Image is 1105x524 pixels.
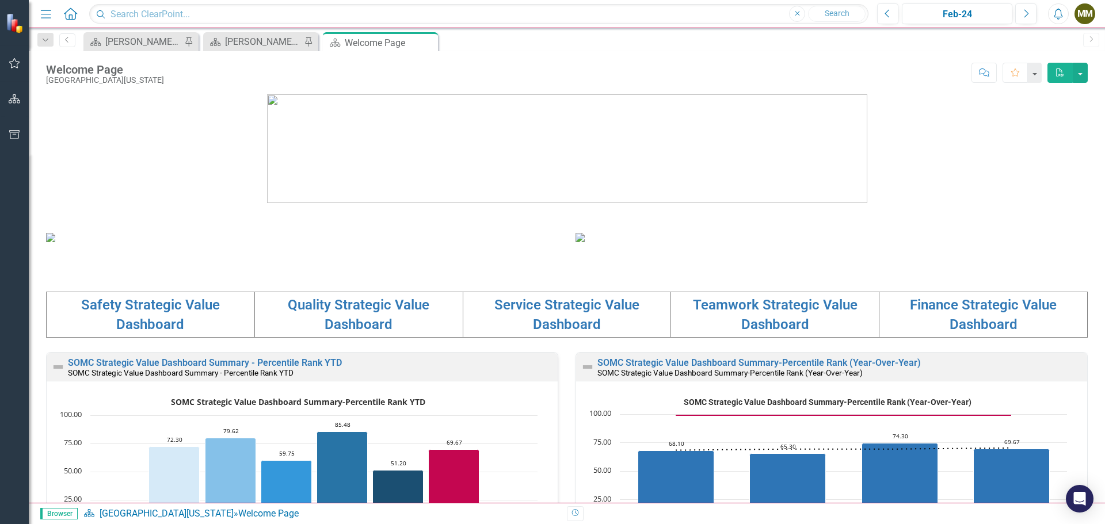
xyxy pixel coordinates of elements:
[693,297,858,332] a: Teamwork Strategic Value Dashboard
[51,360,65,374] img: Not Defined
[68,368,294,377] small: SOMC Strategic Value Dashboard Summary - Percentile Rank YTD
[83,507,558,521] div: »
[64,494,82,504] text: 25.00
[674,413,1013,418] g: Goal, series 2 of 3. Line with 4 data points.
[167,435,182,443] text: 72.30
[597,368,863,377] small: SOMC Strategic Value Dashboard Summary-Percentile Rank (Year-Over-Year)
[267,94,867,203] img: download%20somc%20logo%20v2.png
[335,420,350,429] text: 85.48
[494,297,639,332] a: Service Strategic Value Dashboard
[906,7,1008,21] div: Feb-24
[910,297,1057,332] a: Finance Strategic Value Dashboard
[279,449,295,457] text: 59.75
[223,427,239,435] text: 79.62
[105,35,181,49] div: [PERSON_NAME], DO Dashboard
[780,442,796,450] text: 65.30
[6,13,26,33] img: ClearPoint Strategy
[288,297,429,332] a: Quality Strategic Value Dashboard
[64,437,82,447] text: 75.00
[86,35,181,49] a: [PERSON_NAME], DO Dashboard
[1066,485,1093,512] div: Open Intercom Messenger
[684,397,971,407] text: SOMC Strategic Value Dashboard Summary-Percentile Rank (Year-Over-Year)
[808,6,866,22] button: Search
[46,233,55,242] img: download%20somc%20mission%20vision.png
[447,438,462,446] text: 69.67
[576,233,585,242] img: download%20somc%20strategic%20values%20v2.png
[238,508,299,519] div: Welcome Page
[669,439,684,447] text: 68.10
[225,35,301,49] div: [PERSON_NAME], NP Dashboard
[46,63,164,76] div: Welcome Page
[100,508,234,519] a: [GEOGRAPHIC_DATA][US_STATE]
[593,465,611,475] text: 50.00
[68,357,342,368] a: SOMC Strategic Value Dashboard Summary - Percentile Rank YTD
[81,297,220,332] a: Safety Strategic Value Dashboard
[593,494,611,504] text: 25.00
[893,432,908,440] text: 74.30
[581,360,595,374] img: Not Defined
[345,36,435,50] div: Welcome Page
[40,508,78,519] span: Browser
[902,3,1012,24] button: Feb-24
[593,437,611,447] text: 75.00
[589,408,611,418] text: 100.00
[64,465,82,476] text: 50.00
[825,9,849,18] span: Search
[1074,3,1095,24] button: MM
[391,459,406,467] text: 51.20
[1004,438,1020,446] text: 69.67
[60,409,82,419] text: 100.00
[171,396,425,407] text: SOMC Strategic Value Dashboard Summary-Percentile Rank YTD
[46,76,164,85] div: [GEOGRAPHIC_DATA][US_STATE]
[89,4,868,24] input: Search ClearPoint...
[597,357,921,368] a: SOMC Strategic Value Dashboard Summary-Percentile Rank (Year-Over-Year)
[206,35,301,49] a: [PERSON_NAME], NP Dashboard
